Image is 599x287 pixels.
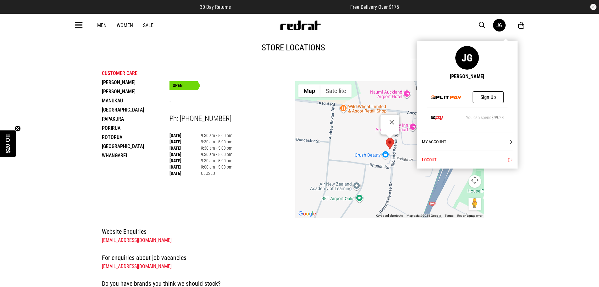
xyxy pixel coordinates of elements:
button: Map camera controls [469,175,481,188]
a: [EMAIL_ADDRESS][DOMAIN_NAME] [102,237,172,243]
img: Splitpay [431,95,462,99]
a: My Account [422,133,513,151]
div: - [384,130,399,135]
li: [GEOGRAPHIC_DATA] [102,142,169,151]
td: 9:00 am - 5:00 pm [201,164,232,170]
a: Open this area in Google Maps (opens a new window) [297,210,318,218]
li: [PERSON_NAME] [102,87,169,96]
th: [DATE] [169,139,201,145]
div: JG [455,46,479,70]
span: $99.23 [491,115,504,120]
li: Porirua [102,123,169,133]
li: Manukau [102,96,169,105]
a: Terms (opens in new tab) [445,214,453,217]
a: Women [117,22,133,28]
h4: For enquiries about job vacancies [102,253,485,263]
span: $20 Off [5,134,11,153]
button: Close teaser [14,125,21,132]
th: [DATE] [169,151,201,158]
li: Customer Care [102,69,169,78]
a: Report a map error [457,214,482,217]
span: Free Delivery Over $175 [350,4,399,10]
h3: - [169,97,296,107]
a: Men [97,22,107,28]
h1: store locations [102,43,485,53]
div: [PERSON_NAME] [450,73,484,79]
button: Logout [422,151,513,169]
span: 30 Day Returns [200,4,231,10]
th: [DATE] [169,158,201,164]
div: OPEN [169,81,198,90]
li: [PERSON_NAME] [102,78,169,87]
th: [DATE] [169,164,201,170]
button: Drag Pegman onto the map to open Street View [469,198,481,210]
li: Papakura [102,114,169,123]
li: [GEOGRAPHIC_DATA] [102,105,169,114]
button: Open LiveChat chat widget [5,3,24,21]
li: Whangarei [102,151,169,160]
div: JG [496,22,502,28]
a: Sale [143,22,153,28]
a: [EMAIL_ADDRESS][DOMAIN_NAME] [102,263,172,269]
button: Show satellite imagery [320,84,352,97]
button: Keyboard shortcuts [376,214,403,218]
td: 9:30 am - 5:00 pm [201,139,232,145]
iframe: Customer reviews powered by Trustpilot [243,4,338,10]
li: Rotorua [102,133,169,142]
td: 9:30 am - 5:00 pm [201,145,232,151]
td: CLOSED [201,170,232,176]
td: 9:30 am - 5:00 pm [201,151,232,158]
div: You can spend [466,115,504,120]
button: Close [384,115,399,130]
button: Show street map [298,84,320,97]
span: Ph: [PHONE_NUMBER] [169,114,231,123]
img: Redrat logo [280,20,321,30]
img: Ezpay [431,116,443,120]
span: Map data ©2025 Google [407,214,441,217]
th: [DATE] [169,170,201,176]
td: 9:30 am - 5:00 pm [201,158,232,164]
th: [DATE] [169,132,201,139]
a: Sign Up [473,91,504,103]
td: 9:30 am - 5:00 pm [201,132,232,139]
th: [DATE] [169,145,201,151]
h4: Website Enquiries [102,227,485,237]
img: Google [297,210,318,218]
